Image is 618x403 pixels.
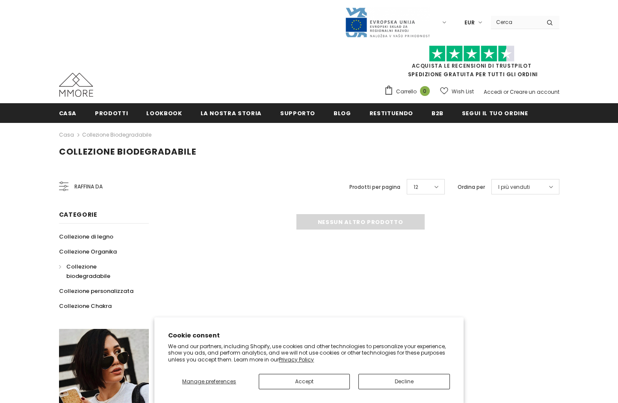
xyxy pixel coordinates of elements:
span: B2B [432,109,444,117]
span: Wish List [452,87,474,96]
p: We and our partners, including Shopify, use cookies and other technologies to personalize your ex... [168,343,450,363]
span: La nostra storia [201,109,262,117]
a: Casa [59,103,77,122]
span: Segui il tuo ordine [462,109,528,117]
a: supporto [280,103,315,122]
a: B2B [432,103,444,122]
span: or [503,88,509,96]
button: Decline [358,374,449,389]
a: Creare un account [510,88,559,96]
span: Restituendo [370,109,413,117]
a: Collezione Chakra [59,299,112,313]
span: Manage preferences [182,378,236,385]
span: SPEDIZIONE GRATUITA PER TUTTI GLI ORDINI [384,49,559,78]
a: Javni Razpis [345,18,430,26]
a: Prodotti [95,103,128,122]
span: supporto [280,109,315,117]
span: 12 [414,183,418,191]
a: Collezione biodegradabile [82,131,151,138]
span: Collezione biodegradabile [66,263,110,280]
span: Collezione di legno [59,233,113,241]
a: Carrello 0 [384,85,434,98]
span: Collezione Organika [59,248,117,256]
label: Prodotti per pagina [349,183,400,191]
span: Carrello [396,87,417,96]
span: Collezione biodegradabile [59,146,196,158]
a: Privacy Policy [279,356,314,363]
span: I più venduti [498,183,530,191]
input: Search Site [491,16,540,28]
a: Collezione Organika [59,244,117,259]
a: Segui il tuo ordine [462,103,528,122]
a: Wish List [440,84,474,99]
label: Ordina per [458,183,485,191]
span: 0 [420,86,430,96]
button: Accept [259,374,350,389]
a: Collezione di legno [59,229,113,244]
a: Blog [334,103,351,122]
span: Prodotti [95,109,128,117]
a: Casa [59,130,74,140]
h2: Cookie consent [168,331,450,340]
span: Categorie [59,210,98,219]
span: Raffina da [74,182,103,191]
img: Javni Razpis [345,7,430,38]
a: La nostra storia [201,103,262,122]
a: Collezione personalizzata [59,284,133,299]
img: Fidati di Pilot Stars [429,45,515,62]
img: Casi MMORE [59,73,93,97]
a: Lookbook [146,103,182,122]
span: Collezione personalizzata [59,287,133,295]
span: Casa [59,109,77,117]
a: Restituendo [370,103,413,122]
button: Manage preferences [168,374,250,389]
span: Collezione Chakra [59,302,112,310]
a: Collezione biodegradabile [59,259,139,284]
span: Blog [334,109,351,117]
span: EUR [464,18,475,27]
span: Lookbook [146,109,182,117]
a: Acquista le recensioni di TrustPilot [412,62,532,69]
a: Accedi [484,88,502,96]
